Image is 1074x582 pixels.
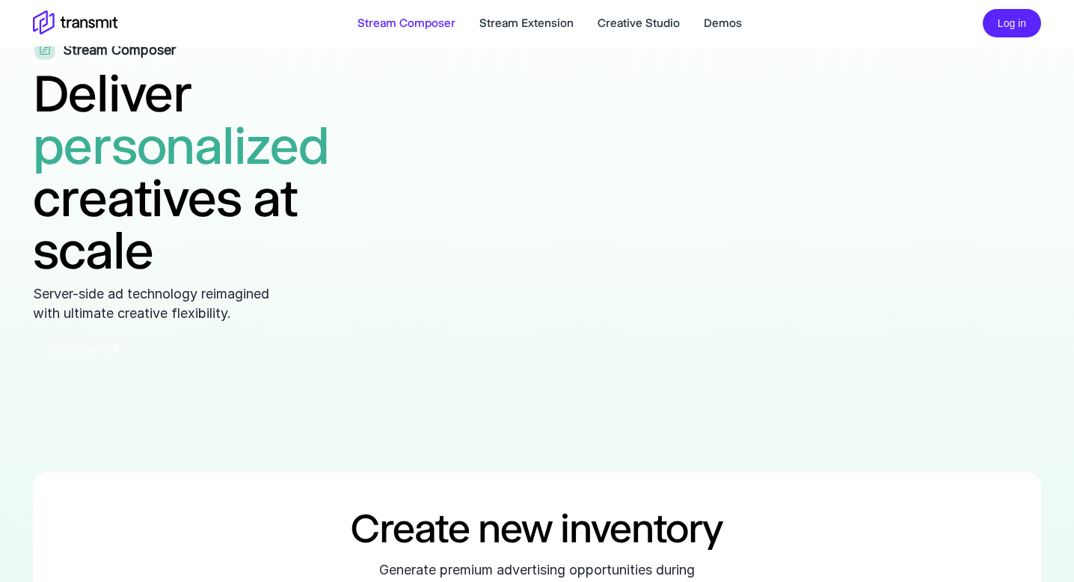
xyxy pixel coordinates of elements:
[351,502,724,554] h2: Create new inventory
[358,14,455,32] a: Stream Composer
[33,67,389,277] h1: Deliver creatives at scale
[33,284,298,323] p: Server-side ad technology reimagined with ultimate creative flexibility.
[983,15,1041,29] a: Log in
[33,335,132,364] a: Get started
[704,14,742,32] a: Demos
[598,14,680,32] a: Creative Studio
[33,114,329,177] span: personalized
[63,40,176,60] p: Stream Composer
[479,14,574,32] a: Stream Extension
[983,9,1041,38] button: Log in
